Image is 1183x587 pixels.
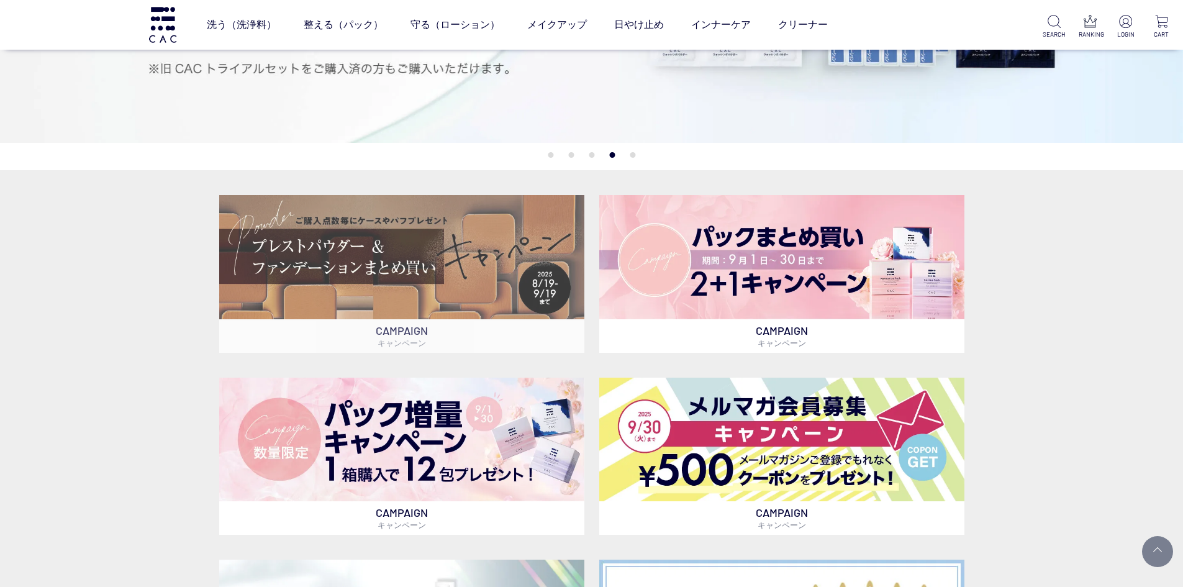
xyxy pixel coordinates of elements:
a: SEARCH [1043,15,1066,39]
a: ベースメイクキャンペーン ベースメイクキャンペーン CAMPAIGNキャンペーン [219,195,584,352]
p: RANKING [1079,30,1102,39]
p: SEARCH [1043,30,1066,39]
a: 日やけ止め [614,7,664,42]
p: CART [1150,30,1173,39]
a: CART [1150,15,1173,39]
p: CAMPAIGN [219,319,584,353]
img: パック増量キャンペーン [219,378,584,501]
a: クリーナー [778,7,828,42]
p: LOGIN [1114,30,1137,39]
span: キャンペーン [378,520,426,530]
a: インナーケア [691,7,751,42]
a: パックキャンペーン2+1 パックキャンペーン2+1 CAMPAIGNキャンペーン [599,195,964,352]
p: CAMPAIGN [599,319,964,353]
span: キャンペーン [758,338,806,348]
img: logo [147,7,178,42]
a: 守る（ローション） [410,7,500,42]
p: CAMPAIGN [599,501,964,535]
a: 整える（パック） [304,7,383,42]
span: キャンペーン [758,520,806,530]
img: パックキャンペーン2+1 [599,195,964,319]
button: 3 of 5 [589,152,594,158]
a: RANKING [1079,15,1102,39]
a: LOGIN [1114,15,1137,39]
img: メルマガ会員募集 [599,378,964,501]
button: 2 of 5 [568,152,574,158]
button: 5 of 5 [630,152,635,158]
span: キャンペーン [378,338,426,348]
button: 4 of 5 [609,152,615,158]
a: メイクアップ [527,7,587,42]
a: パック増量キャンペーン パック増量キャンペーン CAMPAIGNキャンペーン [219,378,584,535]
p: CAMPAIGN [219,501,584,535]
a: メルマガ会員募集 メルマガ会員募集 CAMPAIGNキャンペーン [599,378,964,535]
img: ベースメイクキャンペーン [219,195,584,319]
button: 1 of 5 [548,152,553,158]
a: 洗う（洗浄料） [207,7,276,42]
